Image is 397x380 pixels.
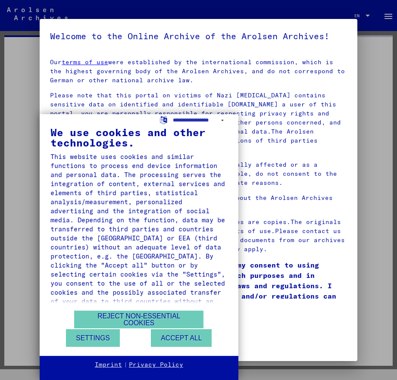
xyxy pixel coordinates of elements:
[129,361,183,369] a: Privacy Policy
[66,329,120,347] button: Settings
[74,311,203,328] button: Reject non-essential cookies
[95,361,122,369] a: Imprint
[50,152,228,315] div: This website uses cookies and similar functions to process end device information and personal da...
[50,127,228,148] div: We use cookies and other technologies.
[151,329,212,347] button: Accept all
